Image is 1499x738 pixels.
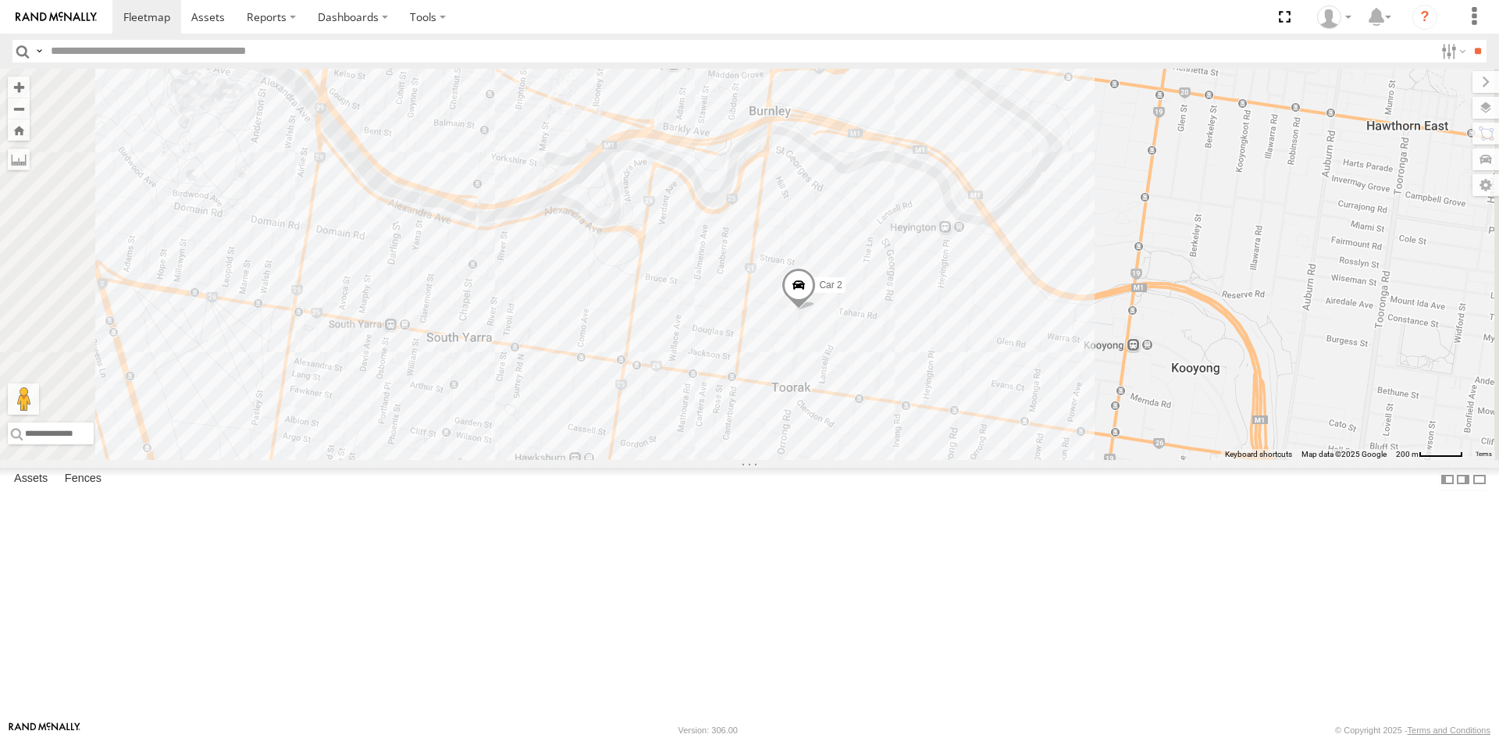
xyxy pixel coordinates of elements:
span: Map data ©2025 Google [1301,450,1387,458]
label: Fences [57,469,109,490]
button: Drag Pegman onto the map to open Street View [8,383,39,415]
a: Visit our Website [9,722,80,738]
label: Map Settings [1472,174,1499,196]
label: Dock Summary Table to the Left [1440,468,1455,490]
label: Search Query [33,40,45,62]
div: Tony Vamvakitis [1312,5,1357,29]
label: Hide Summary Table [1472,468,1487,490]
i: ? [1412,5,1437,30]
div: © Copyright 2025 - [1335,726,1490,735]
a: Terms and Conditions [1408,726,1490,735]
label: Search Filter Options [1435,40,1469,62]
label: Assets [6,469,55,490]
label: Measure [8,148,30,170]
img: rand-logo.svg [16,12,97,23]
span: Car 2 [819,279,842,290]
label: Dock Summary Table to the Right [1455,468,1471,490]
button: Keyboard shortcuts [1225,449,1292,460]
div: Version: 306.00 [678,726,738,735]
span: 200 m [1396,450,1419,458]
button: Zoom Home [8,119,30,141]
button: Zoom out [8,98,30,119]
button: Map Scale: 200 m per 53 pixels [1391,449,1468,460]
button: Zoom in [8,77,30,98]
a: Terms (opens in new tab) [1476,451,1492,458]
